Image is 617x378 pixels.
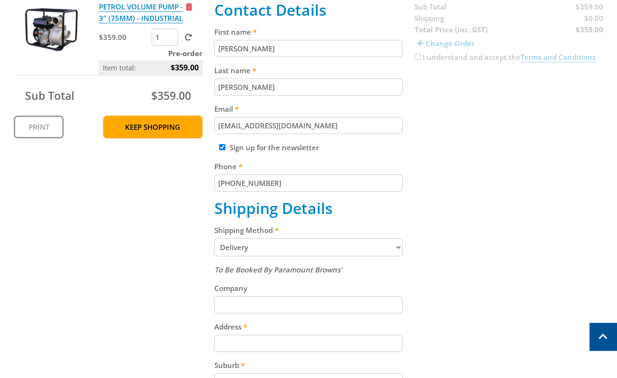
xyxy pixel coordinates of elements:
input: Please enter your telephone number. [214,174,403,192]
p: $359.00 [99,31,150,43]
label: Phone [214,161,403,172]
label: Email [214,103,403,115]
label: Suburb [214,359,403,371]
img: PETROL VOLUME PUMP - 3" (75MM) - INDUSTRIAL [23,1,80,58]
input: Please enter your first name. [214,40,403,57]
span: $359.00 [171,60,199,75]
label: Address [214,321,403,332]
em: To Be Booked By Paramount Browns' [214,265,342,274]
h2: Shipping Details [214,199,403,217]
input: Please enter your email address. [214,117,403,134]
h2: Contact Details [214,1,403,19]
p: Item total: [99,60,202,75]
label: Company [214,282,403,294]
input: Please enter your address. [214,335,403,352]
a: Print [14,116,64,138]
a: Remove from cart [186,2,192,11]
label: Last name [214,65,403,76]
a: Keep Shopping [103,116,202,138]
input: Please enter your last name. [214,78,403,96]
a: PETROL VOLUME PUMP - 3" (75MM) - INDUSTRIAL [99,2,183,23]
span: Sub Total [25,88,74,103]
label: Shipping Method [214,224,403,236]
select: Please select a shipping method. [214,238,403,256]
span: $359.00 [151,88,191,103]
p: Pre-order [99,48,202,59]
label: Sign up for the newsletter [230,143,319,152]
label: First name [214,26,403,38]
